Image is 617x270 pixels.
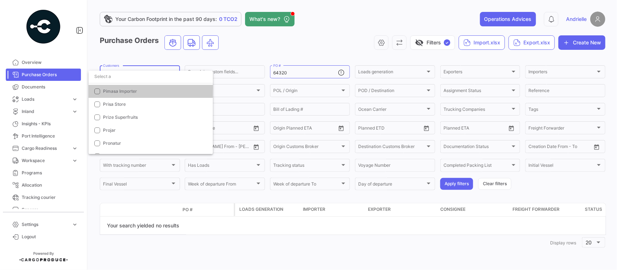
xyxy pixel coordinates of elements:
span: Pimasa Importer [103,88,137,94]
input: dropdown search [89,70,213,83]
span: Projar [103,127,116,133]
span: PuraFruit [103,153,122,159]
span: Prize Superfruits [103,114,138,120]
span: Prisa Store [103,101,126,107]
span: Pronatur [103,140,121,146]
